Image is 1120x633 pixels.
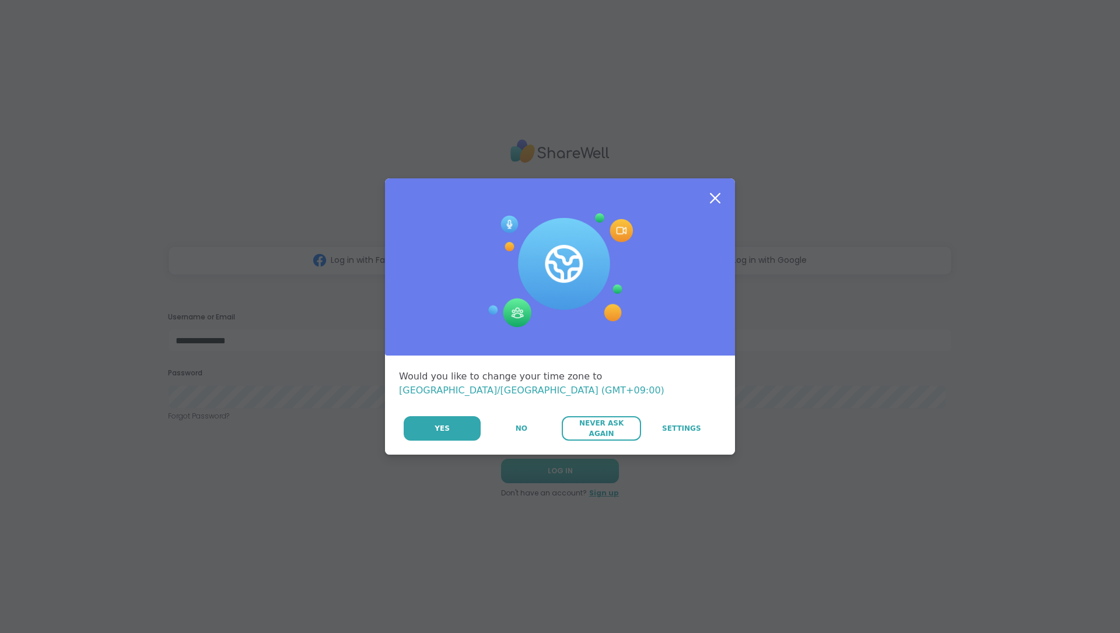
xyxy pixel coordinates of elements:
[568,418,635,439] span: Never Ask Again
[399,385,664,396] span: [GEOGRAPHIC_DATA]/[GEOGRAPHIC_DATA] (GMT+09:00)
[662,423,701,434] span: Settings
[482,416,561,441] button: No
[435,423,450,434] span: Yes
[642,416,721,441] a: Settings
[516,423,527,434] span: No
[487,213,633,328] img: Session Experience
[562,416,640,441] button: Never Ask Again
[399,370,721,398] div: Would you like to change your time zone to
[404,416,481,441] button: Yes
